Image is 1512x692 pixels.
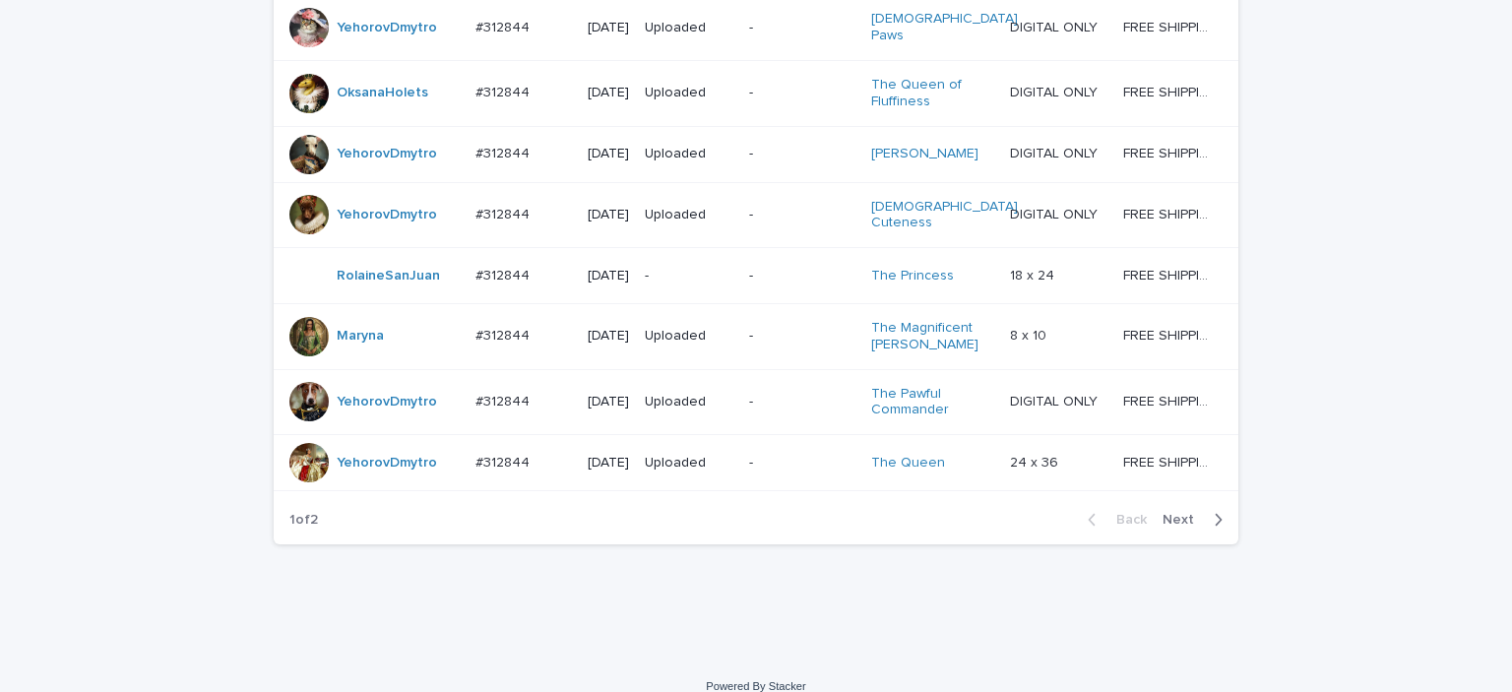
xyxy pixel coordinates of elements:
p: #312844 [475,16,534,36]
p: FREE SHIPPING - preview in 1-2 business days, after your approval delivery will take 5-10 b.d. [1123,390,1218,410]
p: - [749,328,854,345]
p: - [645,268,733,284]
a: [DEMOGRAPHIC_DATA] Paws [871,11,1018,44]
tr: YehorovDmytro #312844#312844 [DATE]Uploaded-The Queen 24 x 3624 x 36 FREE SHIPPING - preview in 1... [274,435,1245,491]
p: DIGITAL ONLY [1010,81,1102,101]
p: - [749,146,854,162]
p: #312844 [475,81,534,101]
button: Next [1155,511,1238,529]
p: #312844 [475,142,534,162]
p: - [749,455,854,472]
a: YehorovDmytro [337,394,437,410]
span: Back [1104,513,1147,527]
p: [DATE] [588,328,629,345]
p: 18 x 24 [1010,264,1058,284]
p: - [749,85,854,101]
tr: RolaineSanJuan #312844#312844 [DATE]--The Princess 18 x 2418 x 24 FREE SHIPPING - preview in 1-2 ... [274,248,1245,304]
p: DIGITAL ONLY [1010,203,1102,223]
p: FREE SHIPPING - preview in 1-2 business days, after your approval delivery will take 5-10 b.d. [1123,264,1218,284]
p: [DATE] [588,207,629,223]
a: [PERSON_NAME] [871,146,978,162]
p: Uploaded [645,328,733,345]
p: FREE SHIPPING - preview in 1-2 business days, after your approval delivery will take 5-10 b.d. [1123,81,1218,101]
p: DIGITAL ONLY [1010,390,1102,410]
p: - [749,268,854,284]
p: [DATE] [588,455,629,472]
p: DIGITAL ONLY [1010,16,1102,36]
a: Powered By Stacker [706,680,805,692]
p: #312844 [475,390,534,410]
p: Uploaded [645,146,733,162]
p: #312844 [475,324,534,345]
p: Uploaded [645,85,733,101]
p: DIGITAL ONLY [1010,142,1102,162]
tr: YehorovDmytro #312844#312844 [DATE]Uploaded-[PERSON_NAME] DIGITAL ONLYDIGITAL ONLY FREE SHIPPING ... [274,126,1245,182]
a: The Magnificent [PERSON_NAME] [871,320,994,353]
p: 8 x 10 [1010,324,1050,345]
a: [DEMOGRAPHIC_DATA] Cuteness [871,199,1018,232]
p: FREE SHIPPING - preview in 1-2 business days, after your approval delivery will take 5-10 b.d. [1123,324,1218,345]
p: - [749,207,854,223]
span: Next [1163,513,1206,527]
tr: YehorovDmytro #312844#312844 [DATE]Uploaded-The Pawful Commander DIGITAL ONLYDIGITAL ONLY FREE SH... [274,369,1245,435]
p: FREE SHIPPING - preview in 1-2 business days, after your approval delivery will take 5-10 b.d. [1123,451,1218,472]
p: #312844 [475,264,534,284]
a: The Princess [871,268,954,284]
p: [DATE] [588,85,629,101]
p: #312844 [475,203,534,223]
a: RolaineSanJuan [337,268,440,284]
p: FREE SHIPPING - preview in 1-2 business days, after your approval delivery will take 5-10 b.d. [1123,203,1218,223]
a: YehorovDmytro [337,455,437,472]
p: Uploaded [645,20,733,36]
p: [DATE] [588,394,629,410]
p: 24 x 36 [1010,451,1062,472]
a: The Queen [871,455,945,472]
p: [DATE] [588,20,629,36]
a: The Pawful Commander [871,386,994,419]
p: Uploaded [645,207,733,223]
a: YehorovDmytro [337,146,437,162]
p: - [749,20,854,36]
a: OksanaHolets [337,85,428,101]
p: FREE SHIPPING - preview in 1-2 business days, after your approval delivery will take 5-10 b.d. [1123,16,1218,36]
tr: OksanaHolets #312844#312844 [DATE]Uploaded-The Queen of Fluffiness DIGITAL ONLYDIGITAL ONLY FREE ... [274,60,1245,126]
p: FREE SHIPPING - preview in 1-2 business days, after your approval delivery will take 5-10 b.d. [1123,142,1218,162]
a: The Queen of Fluffiness [871,77,994,110]
p: [DATE] [588,268,629,284]
p: #312844 [475,451,534,472]
p: Uploaded [645,455,733,472]
p: [DATE] [588,146,629,162]
a: YehorovDmytro [337,20,437,36]
p: Uploaded [645,394,733,410]
tr: Maryna #312844#312844 [DATE]Uploaded-The Magnificent [PERSON_NAME] 8 x 108 x 10 FREE SHIPPING - p... [274,304,1245,370]
p: 1 of 2 [274,496,334,544]
button: Back [1072,511,1155,529]
tr: YehorovDmytro #312844#312844 [DATE]Uploaded-[DEMOGRAPHIC_DATA] Cuteness DIGITAL ONLYDIGITAL ONLY ... [274,182,1245,248]
a: Maryna [337,328,384,345]
p: - [749,394,854,410]
a: YehorovDmytro [337,207,437,223]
